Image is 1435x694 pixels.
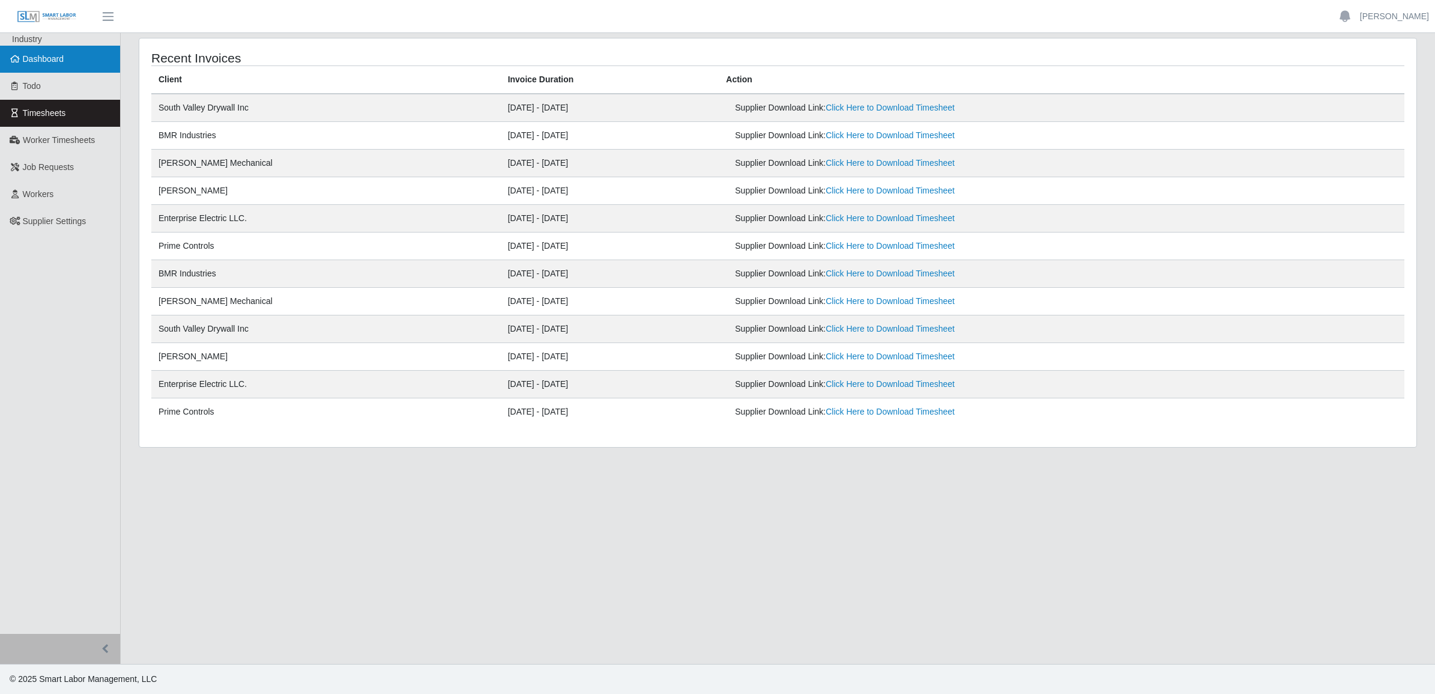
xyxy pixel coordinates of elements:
td: Prime Controls [151,233,501,260]
a: [PERSON_NAME] [1360,10,1429,23]
div: Supplier Download Link: [735,157,1164,169]
span: Industry [12,34,42,44]
td: Prime Controls [151,398,501,426]
a: Click Here to Download Timesheet [826,103,955,112]
div: Supplier Download Link: [735,406,1164,418]
div: Supplier Download Link: [735,267,1164,280]
td: [DATE] - [DATE] [501,233,719,260]
td: BMR Industries [151,260,501,288]
div: Supplier Download Link: [735,240,1164,252]
a: Click Here to Download Timesheet [826,296,955,306]
span: Workers [23,189,54,199]
a: Click Here to Download Timesheet [826,130,955,140]
div: Supplier Download Link: [735,378,1164,391]
a: Click Here to Download Timesheet [826,324,955,333]
img: SLM Logo [17,10,77,23]
td: [PERSON_NAME] Mechanical [151,150,501,177]
th: Action [719,66,1404,94]
td: [DATE] - [DATE] [501,260,719,288]
a: Click Here to Download Timesheet [826,379,955,389]
td: [DATE] - [DATE] [501,94,719,122]
a: Click Here to Download Timesheet [826,213,955,223]
a: Click Here to Download Timesheet [826,186,955,195]
a: Click Here to Download Timesheet [826,158,955,168]
a: Click Here to Download Timesheet [826,352,955,361]
div: Supplier Download Link: [735,323,1164,335]
span: Todo [23,81,41,91]
td: [DATE] - [DATE] [501,177,719,205]
a: Click Here to Download Timesheet [826,269,955,278]
td: [PERSON_NAME] [151,343,501,371]
div: Supplier Download Link: [735,295,1164,308]
div: Supplier Download Link: [735,350,1164,363]
td: [DATE] - [DATE] [501,150,719,177]
div: Supplier Download Link: [735,212,1164,225]
span: Job Requests [23,162,74,172]
td: [DATE] - [DATE] [501,288,719,315]
span: Dashboard [23,54,64,64]
a: Click Here to Download Timesheet [826,241,955,251]
td: [DATE] - [DATE] [501,398,719,426]
span: © 2025 Smart Labor Management, LLC [10,674,157,684]
td: [DATE] - [DATE] [501,205,719,233]
td: [DATE] - [DATE] [501,343,719,371]
th: Client [151,66,501,94]
a: Click Here to Download Timesheet [826,407,955,416]
td: Enterprise Electric LLC. [151,371,501,398]
th: Invoice Duration [501,66,719,94]
td: South Valley Drywall Inc [151,94,501,122]
td: South Valley Drywall Inc [151,315,501,343]
div: Supplier Download Link: [735,129,1164,142]
td: [PERSON_NAME] [151,177,501,205]
td: BMR Industries [151,122,501,150]
td: [DATE] - [DATE] [501,371,719,398]
span: Supplier Settings [23,216,86,226]
span: Worker Timesheets [23,135,95,145]
h4: Recent Invoices [151,50,663,65]
td: [PERSON_NAME] Mechanical [151,288,501,315]
td: Enterprise Electric LLC. [151,205,501,233]
div: Supplier Download Link: [735,102,1164,114]
td: [DATE] - [DATE] [501,122,719,150]
td: [DATE] - [DATE] [501,315,719,343]
span: Timesheets [23,108,66,118]
div: Supplier Download Link: [735,184,1164,197]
